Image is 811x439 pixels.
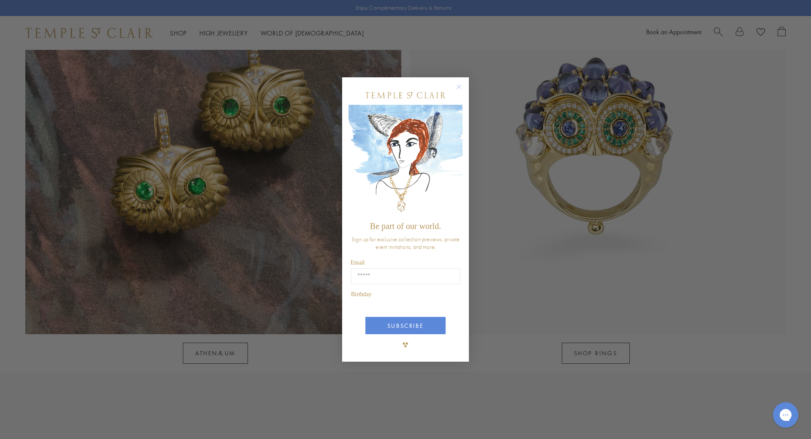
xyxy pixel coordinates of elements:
button: Close dialog [458,86,468,96]
input: Email [351,268,460,284]
span: Birthday [351,291,372,297]
img: Temple St. Clair [365,92,446,98]
span: Email [351,259,365,266]
img: c4a9eb12-d91a-4d4a-8ee0-386386f4f338.jpeg [348,105,463,218]
span: Sign up for exclusive collection previews, private event invitations, and more. [351,235,460,251]
span: Be part of our world. [370,221,441,231]
button: SUBSCRIBE [365,317,446,334]
img: TSC [397,336,414,353]
iframe: Gorgias live chat messenger [769,399,803,431]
